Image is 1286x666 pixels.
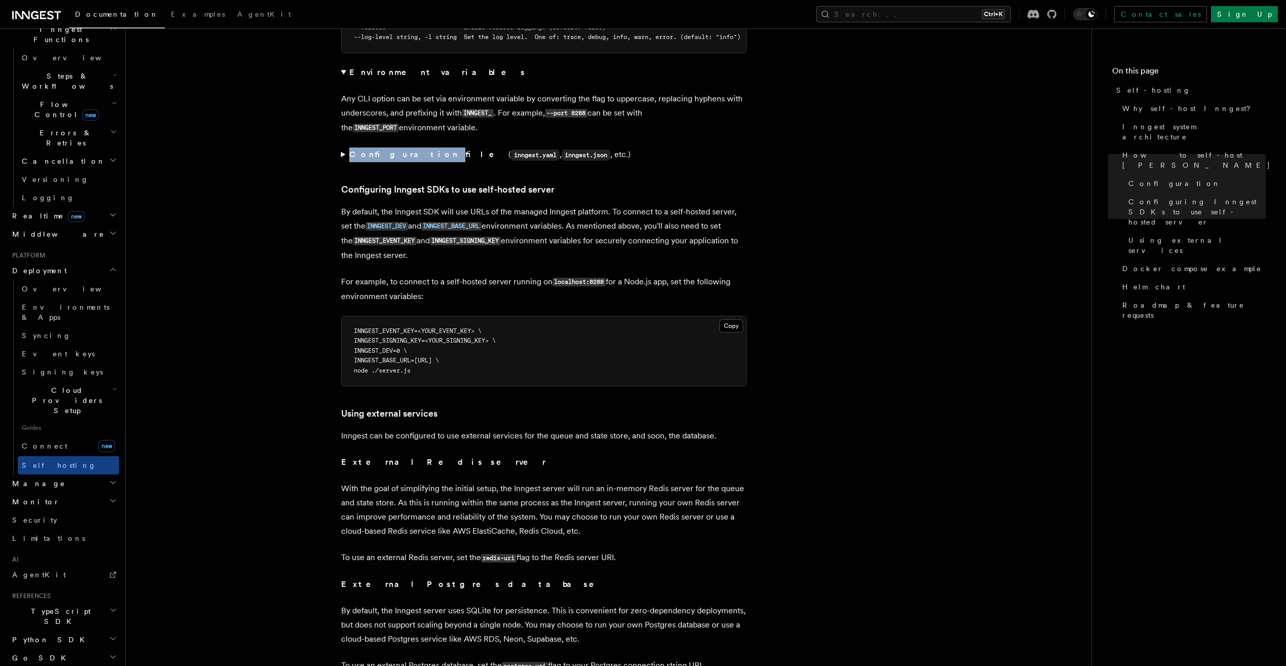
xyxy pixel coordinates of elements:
strong: External Redis server [341,457,546,467]
span: --verbose Enable verbose logging. (default: false) [354,24,606,31]
span: AgentKit [12,571,66,579]
span: INNGEST_DEV=0 \ [354,347,407,354]
a: Overview [18,280,119,298]
code: inngest.json [562,150,610,161]
button: Copy [719,319,743,332]
a: Documentation [69,3,165,28]
span: Cancellation [18,156,105,166]
a: Contact sales [1114,6,1207,22]
span: Overview [22,285,126,293]
summary: Environment variables [341,65,747,80]
span: Middleware [8,229,104,239]
span: --log-level string, -l string Set the log level. One of: trace, debug, info, warn, error. (defaul... [354,33,741,41]
p: By default, the Inngest SDK will use URLs of the managed Inngest platform. To connect to a self-h... [341,205,747,263]
button: Toggle dark mode [1073,8,1097,20]
a: Why self-host Inngest? [1118,99,1266,118]
a: AgentKit [8,566,119,584]
a: Roadmap & feature requests [1118,296,1266,324]
a: Security [8,511,119,529]
p: By default, the Inngest server uses SQLite for persistence. This is convenient for zero-dependenc... [341,604,747,646]
span: new [98,440,115,452]
button: Search...Ctrl+K [816,6,1011,22]
strong: Environment variables [349,67,526,77]
a: Overview [18,49,119,67]
a: Environments & Apps [18,298,119,326]
span: new [82,109,99,121]
span: Python SDK [8,635,91,645]
button: Errors & Retries [18,124,119,152]
span: Flow Control [18,99,112,120]
span: Go SDK [8,653,72,663]
span: Deployment [8,266,67,276]
a: Inngest system architecture [1118,118,1266,146]
a: Versioning [18,170,119,189]
span: node ./server.js [354,367,411,374]
a: Using external services [1124,231,1266,260]
button: Realtimenew [8,207,119,225]
a: Configuring Inngest SDKs to use self-hosted server [341,182,555,197]
span: Inngest system architecture [1122,122,1266,142]
span: Documentation [75,10,159,18]
span: Cloud Providers Setup [18,385,112,416]
span: How to self-host [PERSON_NAME] [1122,150,1271,170]
p: Any CLI option can be set via environment variable by converting the flag to uppercase, replacing... [341,92,747,135]
span: Platform [8,251,46,260]
code: INNGEST_DEV [365,222,408,231]
a: AgentKit [231,3,297,27]
span: Self-hosting [1116,85,1191,95]
kbd: Ctrl+K [982,9,1005,19]
span: Configuration [1128,178,1221,189]
a: Limitations [8,529,119,547]
span: Self hosting [22,461,96,469]
span: Security [12,516,57,524]
span: Examples [171,10,225,18]
span: Logging [22,194,75,202]
a: Configuration [1124,174,1266,193]
strong: Configuration file [349,150,508,159]
button: Inngest Functions [8,20,119,49]
a: Docker compose example [1118,260,1266,278]
button: Steps & Workflows [18,67,119,95]
button: Python SDK [8,631,119,649]
span: Limitations [12,534,85,542]
a: Connectnew [18,436,119,456]
summary: Configuration file(inngest.yaml,inngest.json, etc.) [341,147,747,162]
code: INNGEST_PORT [353,124,399,132]
a: Sign Up [1211,6,1278,22]
span: Steps & Workflows [18,71,113,91]
a: Self-hosting [1112,81,1266,99]
code: INNGEST_SIGNING_KEY [430,237,501,245]
code: INNGEST_BASE_URL [421,222,482,231]
span: Errors & Retries [18,128,110,148]
span: Signing keys [22,368,103,376]
a: Syncing [18,326,119,345]
button: Middleware [8,225,119,243]
a: Using external services [341,406,437,421]
p: For example, to connect to a self-hosted server running on for a Node.js app, set the following e... [341,275,747,304]
p: With the goal of simplifying the initial setup, the Inngest server will run an in-memory Redis se... [341,482,747,538]
code: localhost:8288 [553,278,606,286]
span: new [68,211,85,222]
code: --port 8288 [545,109,587,118]
div: Inngest Functions [8,49,119,207]
button: Cancellation [18,152,119,170]
p: Inngest can be configured to use external services for the queue and state store, and soon, the d... [341,429,747,443]
span: Event keys [22,350,95,358]
a: Self hosting [18,456,119,474]
button: Deployment [8,262,119,280]
a: INNGEST_BASE_URL [421,221,482,231]
a: INNGEST_DEV [365,221,408,231]
span: Roadmap & feature requests [1122,300,1266,320]
span: AgentKit [237,10,291,18]
p: To use an external Redis server, set the flag to the Redis server URI. [341,550,747,565]
span: Realtime [8,211,85,221]
button: Manage [8,474,119,493]
span: INNGEST_EVENT_KEY=<YOUR_EVENT_KEY> \ [354,327,482,335]
a: Helm chart [1118,278,1266,296]
code: redis-uri [481,554,517,563]
strong: External Postgres database [341,579,608,589]
span: Inngest Functions [8,24,109,45]
button: Monitor [8,493,119,511]
a: Signing keys [18,363,119,381]
a: Event keys [18,345,119,363]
